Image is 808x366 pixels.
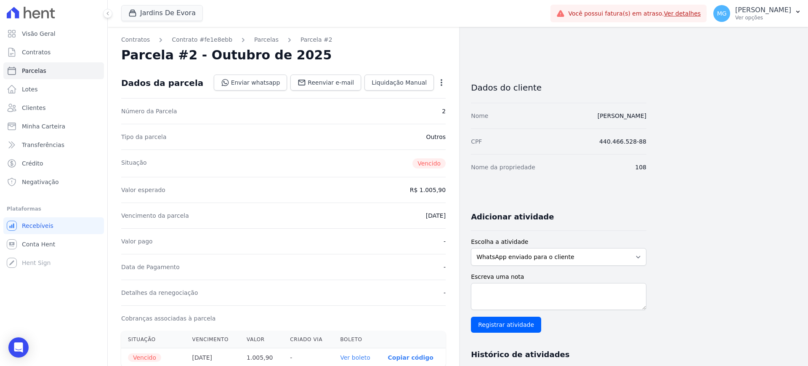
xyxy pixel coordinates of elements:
dt: Tipo da parcela [121,133,167,141]
dd: - [444,237,446,246]
a: Conta Hent [3,236,104,253]
a: Recebíveis [3,217,104,234]
a: Parcela #2 [300,35,332,44]
label: Escolha a atividade [471,238,646,246]
button: Jardins De Evora [121,5,203,21]
span: Crédito [22,159,43,168]
a: Clientes [3,99,104,116]
h3: Histórico de atividades [471,350,569,360]
span: Parcelas [22,67,46,75]
p: [PERSON_NAME] [735,6,791,14]
a: Reenviar e-mail [290,75,361,91]
span: Reenviar e-mail [308,78,354,87]
dt: Valor esperado [121,186,165,194]
button: Copiar código [388,354,433,361]
span: Vencido [412,158,446,168]
dt: Número da Parcela [121,107,177,115]
span: MG [717,11,727,16]
div: Open Intercom Messenger [8,337,29,358]
span: Lotes [22,85,38,94]
dd: Outros [426,133,446,141]
th: Situação [121,331,186,348]
h2: Parcela #2 - Outubro de 2025 [121,48,332,63]
a: Liquidação Manual [364,75,434,91]
dt: Situação [121,158,147,168]
div: Dados da parcela [121,78,203,88]
th: Valor [240,331,283,348]
th: Vencimento [186,331,240,348]
span: Visão Geral [22,29,56,38]
nav: Breadcrumb [121,35,446,44]
th: Boleto [334,331,381,348]
a: Lotes [3,81,104,98]
span: Transferências [22,141,64,149]
div: Plataformas [7,204,101,214]
a: Contrato #fe1e8ebb [172,35,232,44]
h3: Adicionar atividade [471,212,554,222]
dt: Nome [471,112,488,120]
dd: - [444,263,446,271]
dd: [DATE] [426,211,446,220]
dd: 108 [635,163,646,171]
a: Ver detalhes [664,10,701,17]
span: Você possui fatura(s) em atraso. [568,9,701,18]
span: Liquidação Manual [372,78,427,87]
a: Contratos [3,44,104,61]
dt: Nome da propriedade [471,163,535,171]
dd: R$ 1.005,90 [410,186,446,194]
a: Negativação [3,174,104,190]
label: Escreva uma nota [471,272,646,281]
a: Crédito [3,155,104,172]
a: Contratos [121,35,150,44]
span: Negativação [22,178,59,186]
a: Ver boleto [340,354,370,361]
dt: Data de Pagamento [121,263,180,271]
a: Parcelas [3,62,104,79]
th: Criado via [283,331,333,348]
a: Parcelas [254,35,279,44]
button: MG [PERSON_NAME] Ver opções [707,2,808,25]
dt: Cobranças associadas à parcela [121,314,215,323]
a: Minha Carteira [3,118,104,135]
a: [PERSON_NAME] [598,112,646,119]
span: Conta Hent [22,240,55,248]
dt: CPF [471,137,482,146]
span: Vencido [128,353,161,362]
dt: Valor pago [121,237,153,246]
h3: Dados do cliente [471,83,646,93]
span: Clientes [22,104,45,112]
span: Recebíveis [22,222,53,230]
dt: Vencimento da parcela [121,211,189,220]
a: Transferências [3,136,104,153]
span: Minha Carteira [22,122,65,131]
a: Visão Geral [3,25,104,42]
dt: Detalhes da renegociação [121,289,198,297]
dd: 440.466.528-88 [599,137,646,146]
p: Ver opções [735,14,791,21]
a: Enviar whatsapp [214,75,287,91]
input: Registrar atividade [471,317,541,333]
dd: 2 [442,107,446,115]
span: Contratos [22,48,50,56]
dd: - [444,289,446,297]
